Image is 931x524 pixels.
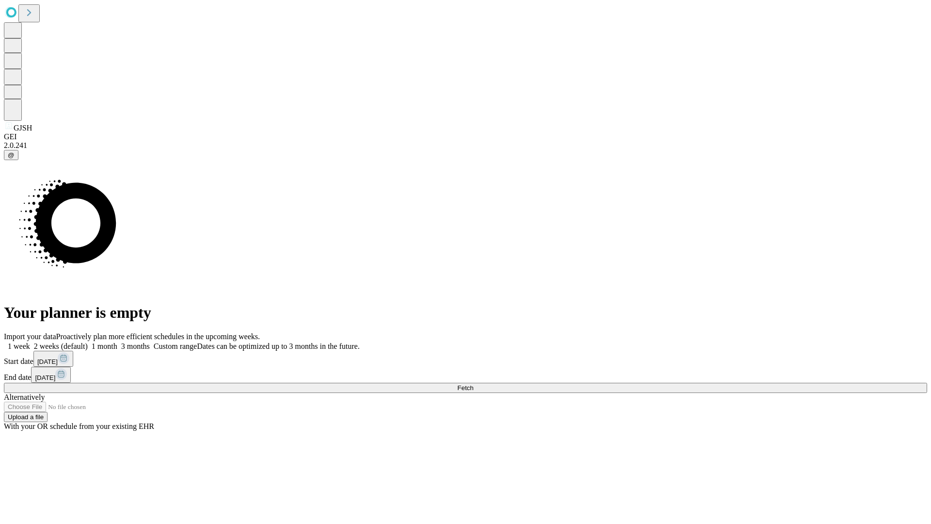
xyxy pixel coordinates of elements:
div: GEI [4,132,927,141]
button: @ [4,150,18,160]
span: [DATE] [37,358,58,365]
span: 3 months [121,342,150,350]
span: @ [8,151,15,159]
button: Fetch [4,383,927,393]
div: Start date [4,351,927,367]
span: Import your data [4,332,56,341]
span: Fetch [457,384,473,392]
span: 2 weeks (default) [34,342,88,350]
button: Upload a file [4,412,48,422]
span: Proactively plan more efficient schedules in the upcoming weeks. [56,332,260,341]
span: [DATE] [35,374,55,381]
div: 2.0.241 [4,141,927,150]
span: GJSH [14,124,32,132]
span: With your OR schedule from your existing EHR [4,422,154,430]
button: [DATE] [31,367,71,383]
div: End date [4,367,927,383]
span: 1 week [8,342,30,350]
span: Alternatively [4,393,45,401]
span: Custom range [154,342,197,350]
span: Dates can be optimized up to 3 months in the future. [197,342,359,350]
h1: Your planner is empty [4,304,927,322]
button: [DATE] [33,351,73,367]
span: 1 month [92,342,117,350]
